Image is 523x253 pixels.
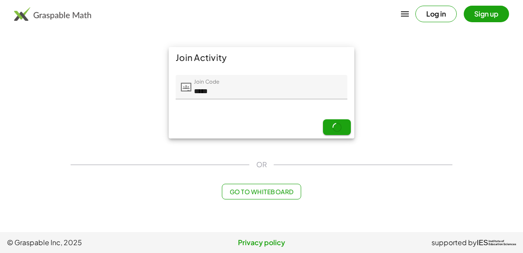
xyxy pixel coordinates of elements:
[229,188,293,196] span: Go to Whiteboard
[477,239,488,247] span: IES
[415,6,457,22] button: Log in
[256,159,267,170] span: OR
[169,47,354,68] div: Join Activity
[222,184,301,199] button: Go to Whiteboard
[7,237,177,248] span: © Graspable Inc, 2025
[489,240,516,246] span: Institute of Education Sciences
[477,237,516,248] a: IESInstitute ofEducation Sciences
[177,237,346,248] a: Privacy policy
[464,6,509,22] button: Sign up
[431,237,477,248] span: supported by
